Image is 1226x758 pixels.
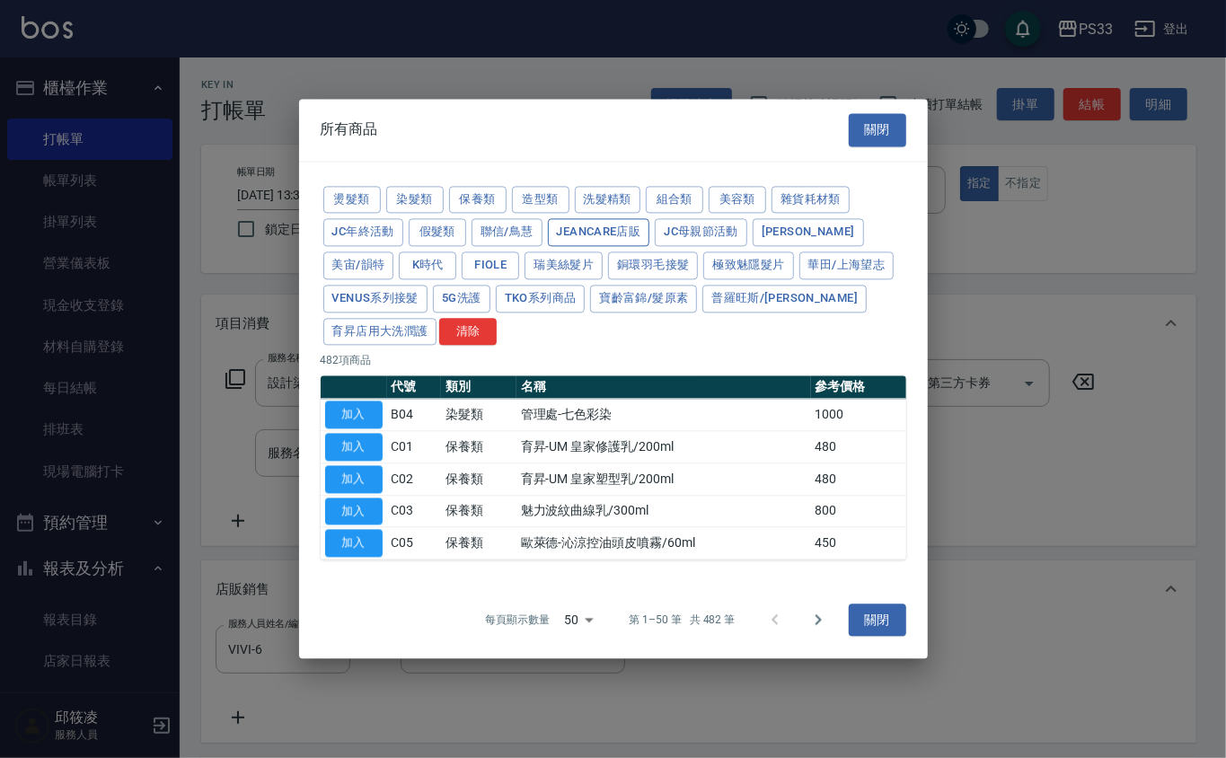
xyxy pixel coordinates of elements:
[849,113,906,146] button: 關閉
[608,251,698,279] button: 銅環羽毛接髮
[441,463,516,496] td: 保養類
[386,186,444,214] button: 染髮類
[516,376,811,400] th: 名稱
[325,530,383,558] button: 加入
[321,353,906,369] p: 482 項商品
[797,599,840,642] button: Go to next page
[387,495,442,527] td: C03
[387,376,442,400] th: 代號
[753,219,864,247] button: [PERSON_NAME]
[703,251,793,279] button: 極致魅隱髮片
[811,376,906,400] th: 參考價格
[441,399,516,431] td: 染髮類
[516,431,811,463] td: 育昇-UM 皇家修護乳/200ml
[409,219,466,247] button: 假髮類
[516,399,811,431] td: 管理處-七色彩染
[646,186,703,214] button: 組合類
[516,463,811,496] td: 育昇-UM 皇家塑型乳/200ml
[811,431,906,463] td: 480
[441,495,516,527] td: 保養類
[441,527,516,560] td: 保養類
[516,495,811,527] td: 魅力波紋曲線乳/300ml
[525,251,603,279] button: 瑞美絲髮片
[441,431,516,463] td: 保養類
[516,527,811,560] td: 歐萊德-沁涼控油頭皮噴霧/60ml
[849,604,906,637] button: 關閉
[323,285,428,313] button: Venus系列接髮
[323,251,394,279] button: 美宙/韻特
[387,431,442,463] td: C01
[325,465,383,493] button: 加入
[387,399,442,431] td: B04
[462,251,519,279] button: FIOLE
[709,186,766,214] button: 美容類
[325,433,383,461] button: 加入
[575,186,641,214] button: 洗髮精類
[811,399,906,431] td: 1000
[323,318,437,346] button: 育昇店用大洗潤護
[496,285,586,313] button: TKO系列商品
[449,186,507,214] button: 保養類
[399,251,456,279] button: K時代
[799,251,895,279] button: 華田/上海望志
[629,613,735,629] p: 第 1–50 筆 共 482 筆
[811,495,906,527] td: 800
[702,285,867,313] button: 普羅旺斯/[PERSON_NAME]
[321,121,378,139] span: 所有商品
[387,527,442,560] td: C05
[512,186,569,214] button: 造型類
[772,186,850,214] button: 雜貨耗材類
[548,219,650,247] button: JeanCare店販
[387,463,442,496] td: C02
[485,613,550,629] p: 每頁顯示數量
[325,401,383,429] button: 加入
[472,219,542,247] button: 聯信/鳥慧
[439,318,497,346] button: 清除
[655,219,747,247] button: JC母親節活動
[441,376,516,400] th: 類別
[323,219,403,247] button: JC年終活動
[557,595,600,644] div: 50
[811,527,906,560] td: 450
[811,463,906,496] td: 480
[325,498,383,525] button: 加入
[323,186,381,214] button: 燙髮類
[590,285,697,313] button: 寶齡富錦/髮原素
[433,285,490,313] button: 5G洗護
